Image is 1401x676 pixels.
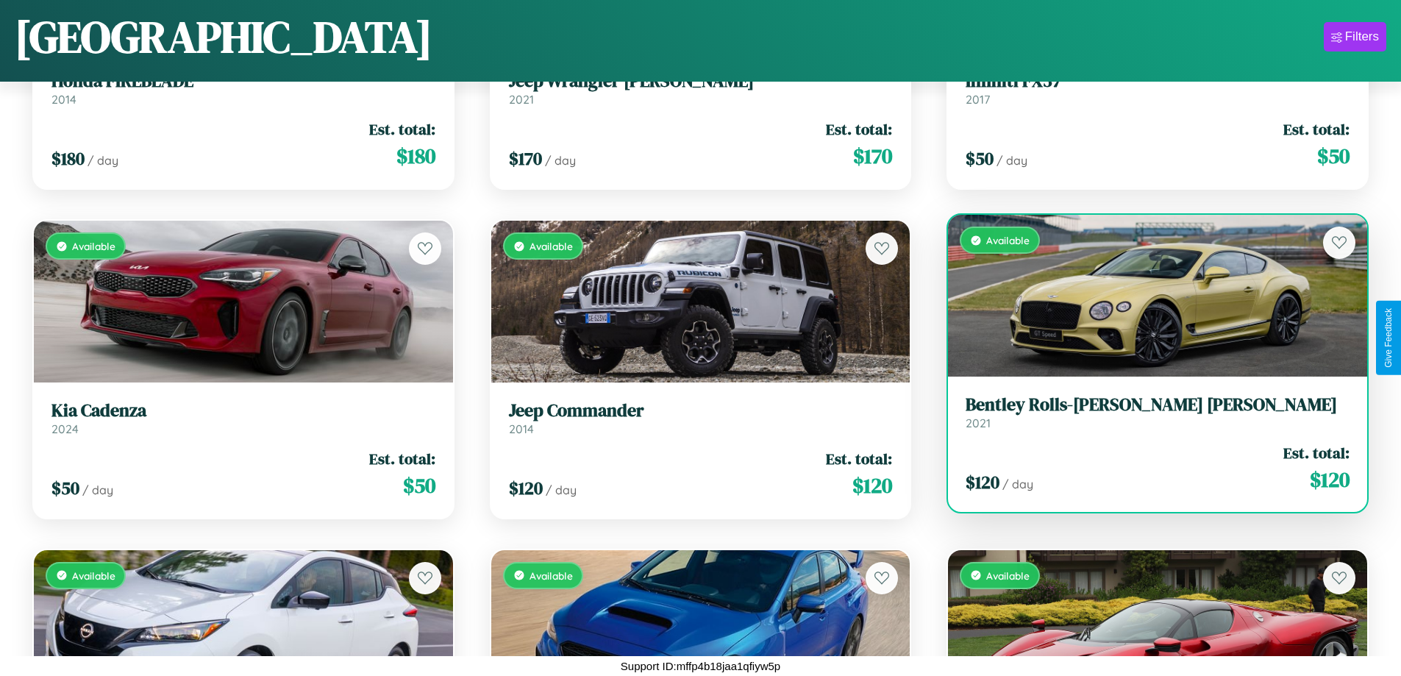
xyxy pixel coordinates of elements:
[51,146,85,171] span: $ 180
[509,146,542,171] span: $ 170
[509,400,893,436] a: Jeep Commander2014
[509,71,893,92] h3: Jeep Wrangler [PERSON_NAME]
[403,471,435,500] span: $ 50
[1317,141,1350,171] span: $ 50
[1345,29,1379,44] div: Filters
[396,141,435,171] span: $ 180
[1283,118,1350,140] span: Est. total:
[621,656,780,676] p: Support ID: mffp4b18jaa1qfiyw5p
[530,569,573,582] span: Available
[826,118,892,140] span: Est. total:
[509,71,893,107] a: Jeep Wrangler [PERSON_NAME]2021
[369,448,435,469] span: Est. total:
[986,569,1030,582] span: Available
[966,71,1350,107] a: Infiniti FX372017
[853,141,892,171] span: $ 170
[72,240,115,252] span: Available
[966,394,1350,416] h3: Bentley Rolls-[PERSON_NAME] [PERSON_NAME]
[369,118,435,140] span: Est. total:
[852,471,892,500] span: $ 120
[51,71,435,107] a: Honda FIREBLADE2014
[1002,477,1033,491] span: / day
[51,400,435,436] a: Kia Cadenza2024
[509,476,543,500] span: $ 120
[88,153,118,168] span: / day
[51,71,435,92] h3: Honda FIREBLADE
[966,394,1350,430] a: Bentley Rolls-[PERSON_NAME] [PERSON_NAME]2021
[966,146,994,171] span: $ 50
[966,92,990,107] span: 2017
[986,234,1030,246] span: Available
[966,470,999,494] span: $ 120
[51,421,79,436] span: 2024
[997,153,1027,168] span: / day
[826,448,892,469] span: Est. total:
[509,92,534,107] span: 2021
[1283,442,1350,463] span: Est. total:
[1383,308,1394,368] div: Give Feedback
[1310,465,1350,494] span: $ 120
[1324,22,1386,51] button: Filters
[509,421,534,436] span: 2014
[51,92,76,107] span: 2014
[966,71,1350,92] h3: Infiniti FX37
[530,240,573,252] span: Available
[72,569,115,582] span: Available
[966,416,991,430] span: 2021
[82,483,113,497] span: / day
[51,476,79,500] span: $ 50
[545,153,576,168] span: / day
[546,483,577,497] span: / day
[51,400,435,421] h3: Kia Cadenza
[15,7,432,67] h1: [GEOGRAPHIC_DATA]
[509,400,893,421] h3: Jeep Commander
